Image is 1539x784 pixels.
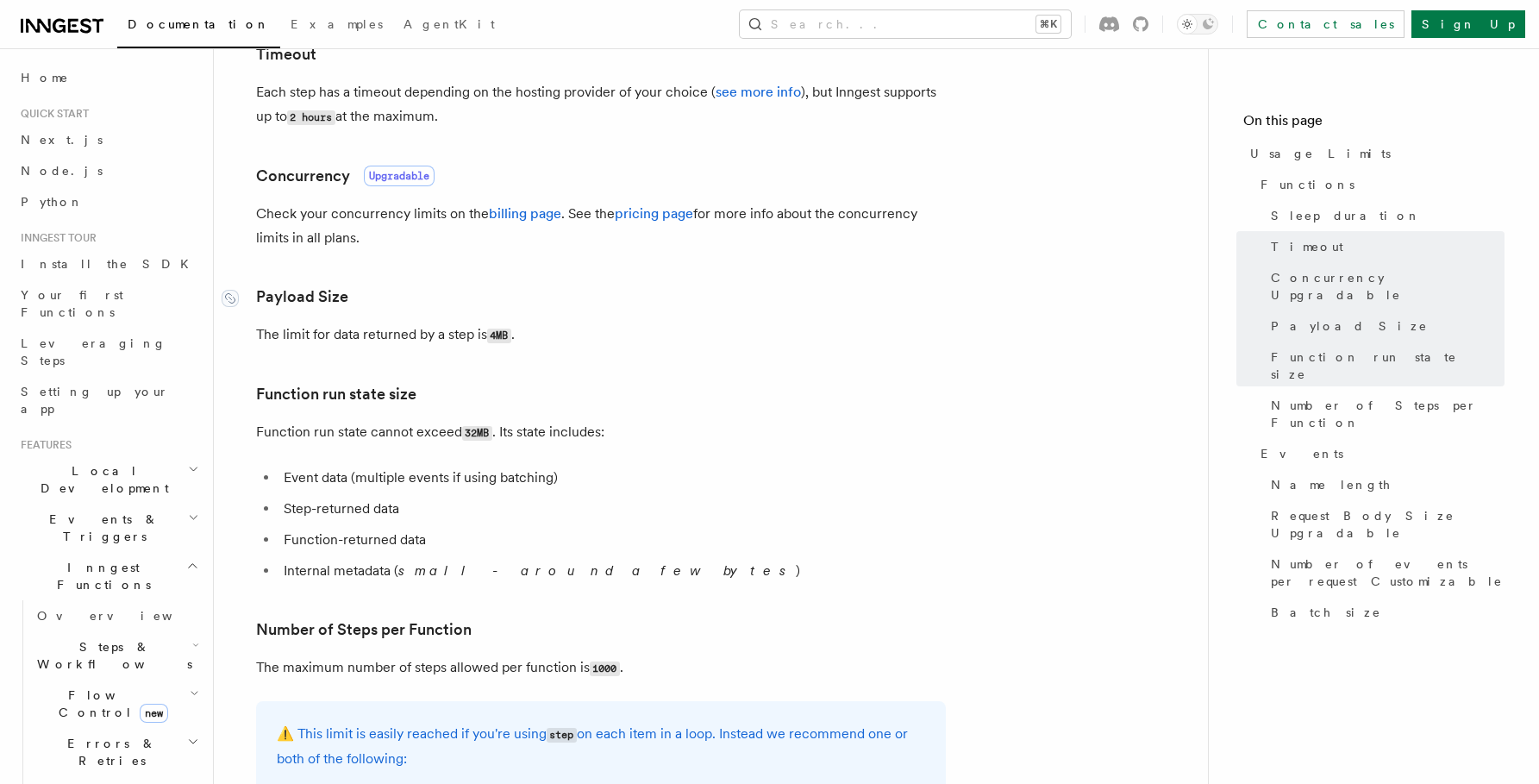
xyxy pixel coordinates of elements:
a: Function run state size [1264,342,1505,390]
code: 1000 [590,662,620,676]
span: Functions [1261,176,1354,193]
span: Your first Functions [21,288,123,319]
span: Setting up your app [21,385,169,416]
li: Function-returned data [278,528,946,552]
a: Overview [30,600,203,631]
a: Request Body Size Upgradable [1264,500,1505,549]
li: Event data (multiple events if using batching) [278,466,946,490]
button: Search...⌘K [740,10,1071,38]
span: Python [21,195,84,209]
span: Install the SDK [21,257,199,271]
a: Number of Steps per Function [1264,390,1505,438]
a: Home [14,62,203,93]
code: 32MB [462,426,492,441]
span: AgentKit [404,17,495,31]
span: Documentation [128,17,270,31]
li: Internal metadata ( ) [278,559,946,583]
p: The maximum number of steps allowed per function is . [256,655,946,681]
h4: On this page [1243,110,1505,138]
a: Batch size [1264,597,1505,628]
span: Name length [1271,476,1392,493]
a: Examples [280,5,393,47]
a: Events [1254,438,1505,469]
span: Errors & Retries [30,735,187,769]
span: Payload Size [1271,317,1428,335]
button: Local Development [14,455,203,504]
li: Step-returned data [278,497,946,521]
button: Flow Controlnew [30,680,203,728]
p: ⚠️ This limit is easily reached if you're using on each item in a loop. Instead we recommend one ... [277,722,925,771]
a: Payload Size [1264,310,1505,342]
p: Check your concurrency limits on the . See the for more info about the concurrency limits in all ... [256,202,946,250]
a: Payload Size [256,285,348,309]
span: Local Development [14,462,188,497]
kbd: ⌘K [1036,16,1060,33]
span: Events & Triggers [14,511,188,545]
span: Number of Steps per Function [1271,397,1505,431]
a: billing page [489,205,561,222]
span: Flow Control [30,687,190,721]
em: small - around a few bytes [398,562,796,579]
span: Leveraging Steps [21,336,166,367]
span: new [140,704,168,723]
span: Home [21,69,69,86]
a: Number of Steps per Function [256,618,472,642]
a: Concurrency Upgradable [1264,262,1505,310]
code: step [547,728,577,743]
span: Number of events per request Customizable [1271,555,1505,590]
span: Examples [291,17,383,31]
span: Quick start [14,107,89,121]
span: Next.js [21,133,103,147]
span: Overview [37,609,215,623]
a: ConcurrencyUpgradable [256,164,435,188]
a: Usage Limits [1243,138,1505,169]
a: Leveraging Steps [14,328,203,376]
span: Inngest tour [14,231,97,245]
a: Python [14,186,203,217]
a: pricing page [615,205,693,222]
a: Number of events per request Customizable [1264,549,1505,597]
a: Node.js [14,155,203,186]
a: Documentation [117,5,280,48]
span: Inngest Functions [14,559,186,593]
a: Next.js [14,124,203,155]
p: Each step has a timeout depending on the hosting provider of your choice ( ), but Inngest support... [256,80,946,129]
a: Timeout [256,42,316,66]
code: 2 hours [287,110,335,125]
button: Toggle dark mode [1177,14,1218,34]
a: Setting up your app [14,376,203,424]
a: Sign Up [1411,10,1525,38]
span: Function run state size [1271,348,1505,383]
a: Functions [1254,169,1505,200]
span: Events [1261,445,1343,462]
span: Features [14,438,72,452]
a: Contact sales [1247,10,1404,38]
span: Concurrency Upgradable [1271,269,1505,304]
p: Function run state cannot exceed . Its state includes: [256,420,946,445]
button: Inngest Functions [14,552,203,600]
a: see more info [716,84,801,100]
a: Function run state size [256,382,416,406]
span: Timeout [1271,238,1343,255]
span: Request Body Size Upgradable [1271,507,1505,542]
span: Node.js [21,164,103,178]
a: Name length [1264,469,1505,500]
a: Install the SDK [14,248,203,279]
span: Steps & Workflows [30,638,192,673]
button: Errors & Retries [30,728,203,776]
code: 4MB [487,329,511,343]
a: Your first Functions [14,279,203,328]
p: The limit for data returned by a step is . [256,323,946,348]
a: AgentKit [393,5,505,47]
button: Events & Triggers [14,504,203,552]
span: Batch size [1271,604,1381,621]
span: Usage Limits [1250,145,1391,162]
a: Timeout [1264,231,1505,262]
button: Steps & Workflows [30,631,203,680]
span: Upgradable [364,166,435,186]
span: Sleep duration [1271,207,1421,224]
a: Sleep duration [1264,200,1505,231]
